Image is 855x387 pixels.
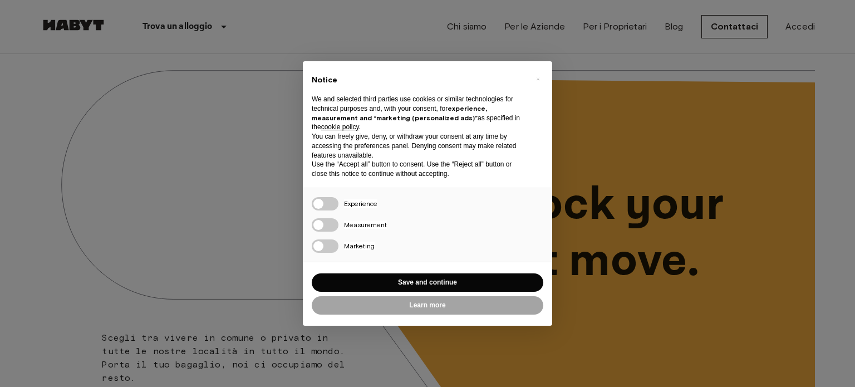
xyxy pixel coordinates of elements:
[312,132,525,160] p: You can freely give, deny, or withdraw your consent at any time by accessing the preferences pane...
[344,242,375,250] span: Marketing
[536,72,540,86] span: ×
[312,296,543,315] button: Learn more
[312,75,525,86] h2: Notice
[321,123,359,131] a: cookie policy
[344,221,387,229] span: Measurement
[312,160,525,179] p: Use the “Accept all” button to consent. Use the “Reject all” button or close this notice to conti...
[529,70,547,88] button: Close this notice
[344,199,377,208] span: Experience
[312,104,487,122] strong: experience, measurement and “marketing (personalized ads)”
[312,95,525,132] p: We and selected third parties use cookies or similar technologies for technical purposes and, wit...
[312,273,543,292] button: Save and continue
